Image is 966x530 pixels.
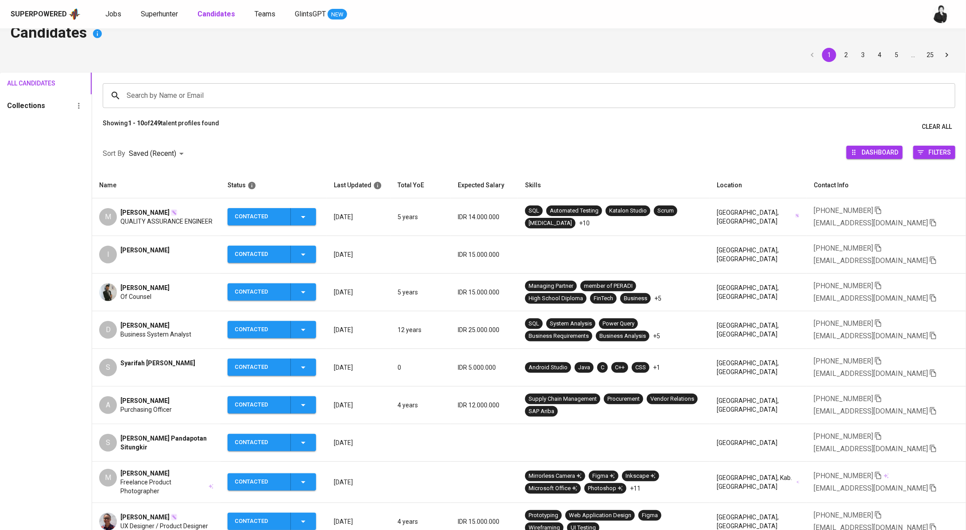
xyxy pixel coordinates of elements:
p: [DATE] [334,325,383,334]
div: Contacted [235,473,283,491]
div: Automated Testing [550,207,599,215]
div: Saved (Recent) [129,146,187,162]
div: A [99,396,117,414]
span: [PHONE_NUMBER] [814,357,873,365]
button: Contacted [228,396,316,414]
button: Go to page 4 [873,48,887,62]
div: C++ [615,364,625,372]
p: [DATE] [334,250,383,259]
p: 5 years [398,288,444,297]
p: Saved (Recent) [129,148,176,159]
div: System Analysis [550,320,592,328]
div: I [99,246,117,263]
p: IDR 14.000.000 [458,213,511,221]
span: Purchasing Officer [120,405,172,414]
button: Go to next page [940,48,954,62]
p: 12 years [398,325,444,334]
th: Skills [518,173,710,198]
div: S [99,434,117,452]
th: Last Updated [327,173,390,198]
a: Jobs [105,9,123,20]
div: [GEOGRAPHIC_DATA], [GEOGRAPHIC_DATA] [717,396,800,414]
div: D [99,321,117,339]
div: M [99,469,117,487]
span: [PHONE_NUMBER] [814,319,873,328]
b: Candidates [197,10,235,18]
div: Figma [592,472,615,480]
p: [DATE] [334,363,383,372]
div: Contacted [235,321,283,338]
button: Contacted [228,283,316,301]
span: Syarifah [PERSON_NAME] [120,359,195,368]
div: [GEOGRAPHIC_DATA], [GEOGRAPHIC_DATA] [717,208,800,226]
button: Go to page 5 [889,48,904,62]
p: +5 [653,332,660,340]
div: Microsoft Office [529,484,577,493]
div: Photoshop [588,484,623,493]
div: Managing Partner [529,282,573,290]
p: [DATE] [334,517,383,526]
a: Teams [255,9,277,20]
p: +11 [630,484,641,493]
button: Contacted [228,208,316,225]
nav: pagination navigation [804,48,955,62]
div: Supply Chain Management [529,395,597,403]
img: magic_wand.svg [170,514,178,521]
p: IDR 12.000.000 [458,401,511,410]
span: [EMAIL_ADDRESS][DOMAIN_NAME] [814,369,928,378]
button: Go to page 25 [923,48,937,62]
a: Superhunter [141,9,180,20]
p: +5 [654,294,661,303]
span: [PHONE_NUMBER] [814,282,873,290]
span: [PHONE_NUMBER] [814,206,873,215]
span: Clear All [922,121,952,132]
span: [PHONE_NUMBER] [814,395,873,403]
span: Filters [928,146,951,158]
span: QUALITY ASSURANCE ENGINEER [120,217,213,226]
p: [DATE] [334,288,383,297]
div: Web Application Design [569,511,631,520]
div: Scrum [657,207,674,215]
th: Contact Info [807,173,966,198]
div: Power Query [603,320,634,328]
div: [GEOGRAPHIC_DATA], Kab. [GEOGRAPHIC_DATA] [717,473,800,491]
span: Dashboard [862,146,898,158]
span: [PERSON_NAME] [120,321,170,330]
span: [EMAIL_ADDRESS][DOMAIN_NAME] [814,256,928,265]
div: Contacted [235,246,283,263]
p: Sort By [103,148,125,159]
div: Mirrorless Camera [529,472,582,480]
p: [DATE] [334,401,383,410]
p: 4 years [398,517,444,526]
div: SQL [529,320,539,328]
div: … [906,50,920,59]
span: [EMAIL_ADDRESS][DOMAIN_NAME] [814,332,928,340]
span: [PERSON_NAME] [120,283,170,292]
th: Expected Salary [451,173,518,198]
span: [PERSON_NAME] Pandapotan Situngkir [120,434,213,452]
th: Name [92,173,220,198]
th: Location [710,173,807,198]
div: [GEOGRAPHIC_DATA], [GEOGRAPHIC_DATA] [717,321,800,339]
h4: Candidates [11,23,955,44]
a: Candidates [197,9,237,20]
div: High School Diploma [529,294,583,303]
div: Java [578,364,590,372]
div: Figma [642,511,658,520]
div: S [99,359,117,376]
p: IDR 25.000.000 [458,325,511,334]
b: 1 - 10 [128,120,144,127]
span: Superhunter [141,10,178,18]
button: Clear All [918,119,955,135]
h6: Collections [7,100,45,112]
div: Contacted [235,396,283,414]
span: Teams [255,10,275,18]
div: Superpowered [11,9,67,19]
div: SAP Ariba [529,407,554,416]
div: [GEOGRAPHIC_DATA] [717,438,800,447]
button: Go to page 2 [839,48,853,62]
div: Contacted [235,359,283,376]
span: [PHONE_NUMBER] [814,244,873,252]
button: Contacted [228,434,316,451]
div: Vendor Relations [650,395,694,403]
